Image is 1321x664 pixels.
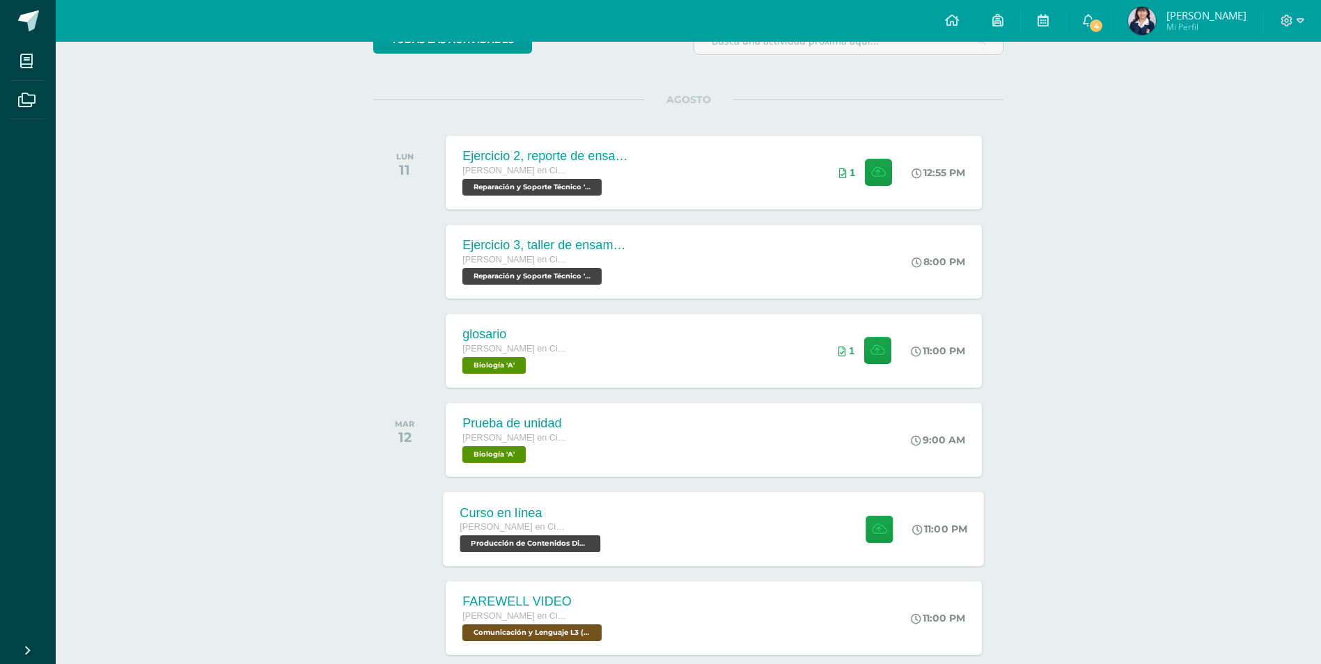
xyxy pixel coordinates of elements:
div: 11:00 PM [911,612,965,624]
div: 12 [395,429,414,445]
span: [PERSON_NAME] en Ciencias y Letras con Orientación en Computación [462,166,567,175]
span: Reparación y Soporte Técnico 'A' [462,179,602,196]
span: 4 [1088,18,1104,33]
div: Archivos entregados [838,345,854,356]
div: 8:00 PM [912,255,965,268]
div: 9:00 AM [911,434,965,446]
div: glosario [462,327,567,342]
span: [PERSON_NAME] en Ciencias y Letras con Orientación en Computación [462,255,567,264]
span: Reparación y Soporte Técnico 'A' [462,268,602,285]
div: Prueba de unidad [462,416,567,431]
span: 1 [849,345,854,356]
span: Biología 'A' [462,357,526,374]
div: MAR [395,419,414,429]
span: Producción de Contenidos Digitales 'A' [460,535,601,552]
div: Archivos entregados [839,167,855,178]
div: LUN [396,152,414,161]
img: 0022adc4882c02144fa1a8c7d106aa82.png [1128,7,1156,35]
span: AGOSTO [644,93,733,106]
div: FAREWELL VIDEO [462,594,605,609]
span: 1 [850,167,855,178]
span: [PERSON_NAME] en Ciencias y Letras con Orientación en Computación [462,611,567,621]
span: [PERSON_NAME] en Ciencias y Letras con Orientación en Computación [462,433,567,443]
span: Mi Perfil [1166,21,1246,33]
span: [PERSON_NAME] [1166,8,1246,22]
div: 11:00 PM [911,345,965,357]
span: [PERSON_NAME] en Ciencias y Letras con Orientación en Computación [462,344,567,354]
div: 11:00 PM [913,523,968,535]
div: 11 [396,161,414,178]
span: Comunicación y Lenguaje L3 (Inglés Técnico) 5 'A' [462,624,602,641]
div: Ejercicio 3, taller de ensamblaje [462,238,630,253]
div: Ejercicio 2, reporte de ensamblaje [462,149,630,164]
div: Curso en línea [460,505,604,520]
span: Biología 'A' [462,446,526,463]
span: [PERSON_NAME] en Ciencias y Letras con Orientación en Computación [460,522,566,532]
div: 12:55 PM [912,166,965,179]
